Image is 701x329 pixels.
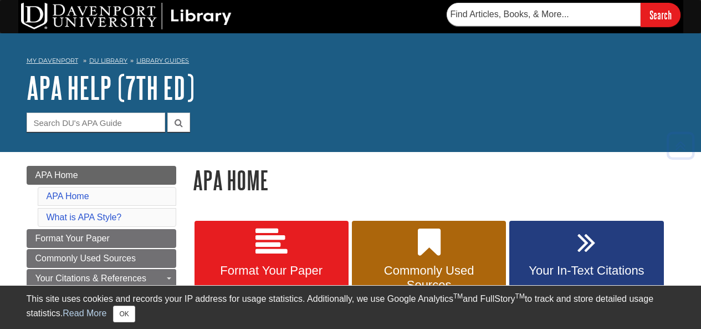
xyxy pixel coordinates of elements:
span: Commonly Used Sources [360,264,498,292]
a: Back to Top [663,138,698,153]
input: Search [641,3,680,27]
a: Commonly Used Sources [27,249,176,268]
input: Find Articles, Books, & More... [447,3,641,26]
span: APA Home [35,170,78,180]
span: Your In-Text Citations [518,264,655,278]
img: DU Library [21,3,232,29]
a: Format Your Paper [27,229,176,248]
a: DU Library [89,57,127,64]
a: Your Citations & References [27,269,176,288]
button: Close [113,306,135,322]
a: What is APA Style? [47,212,122,222]
h1: APA Home [193,166,675,194]
nav: breadcrumb [27,53,675,71]
span: Commonly Used Sources [35,254,136,263]
a: APA Help (7th Ed) [27,70,195,105]
a: Read More [63,308,106,318]
a: Format Your Paper [195,221,349,304]
a: APA Home [47,191,89,201]
a: Library Guides [136,57,189,64]
input: Search DU's APA Guide [27,113,165,132]
a: APA Home [27,166,176,185]
a: My Davenport [27,56,78,65]
sup: TM [515,292,525,300]
span: Format Your Paper [203,264,340,278]
sup: TM [453,292,463,300]
span: Format Your Paper [35,234,110,243]
div: This site uses cookies and records your IP address for usage statistics. Additionally, we use Goo... [27,292,675,322]
a: Commonly Used Sources [352,221,506,304]
span: Your Citations & References [35,274,146,283]
form: Searches DU Library's articles, books, and more [447,3,680,27]
a: Your In-Text Citations [509,221,663,304]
